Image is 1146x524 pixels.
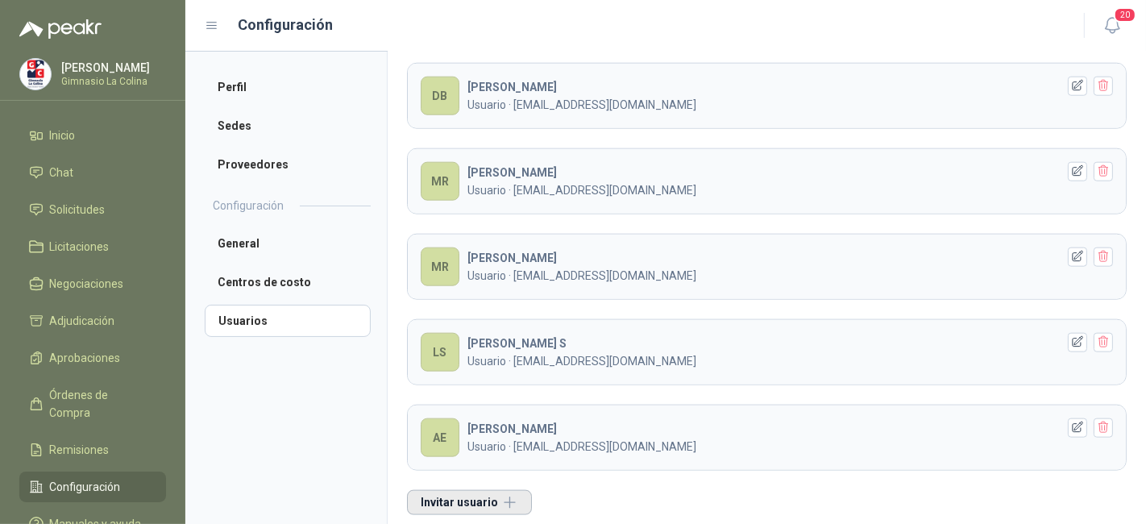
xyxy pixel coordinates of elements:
button: Invitar usuario [407,490,532,515]
span: 20 [1114,7,1136,23]
a: Chat [19,157,166,188]
img: Company Logo [20,59,51,89]
p: [PERSON_NAME] [61,62,162,73]
b: [PERSON_NAME] [467,166,557,179]
div: DB [421,77,459,115]
a: Sedes [205,110,371,142]
div: AE [421,418,459,457]
a: Configuración [19,472,166,502]
a: Remisiones [19,435,166,465]
p: Gimnasio La Colina [61,77,162,86]
p: Usuario · [EMAIL_ADDRESS][DOMAIN_NAME] [467,438,1057,455]
a: Licitaciones [19,231,166,262]
span: Negociaciones [50,275,124,293]
a: Adjudicación [19,306,166,336]
div: MR [421,162,459,201]
a: General [205,227,371,260]
p: Usuario · [EMAIL_ADDRESS][DOMAIN_NAME] [467,96,1057,114]
button: 20 [1098,11,1127,40]
div: LS [421,333,459,372]
a: Inicio [19,120,166,151]
span: Adjudicación [50,312,115,330]
b: [PERSON_NAME] S [467,337,567,350]
span: Licitaciones [50,238,110,256]
img: Logo peakr [19,19,102,39]
span: Chat [50,164,74,181]
p: Usuario · [EMAIL_ADDRESS][DOMAIN_NAME] [467,267,1057,285]
a: Solicitudes [19,194,166,225]
span: Aprobaciones [50,349,121,367]
b: [PERSON_NAME] [467,81,557,94]
h1: Configuración [239,14,334,36]
b: [PERSON_NAME] [467,252,557,264]
p: Usuario · [EMAIL_ADDRESS][DOMAIN_NAME] [467,181,1057,199]
a: Perfil [205,71,371,103]
a: Proveedores [205,148,371,181]
h2: Configuración [213,197,284,214]
a: Centros de costo [205,266,371,298]
b: [PERSON_NAME] [467,422,557,435]
span: Órdenes de Compra [50,386,151,422]
span: Inicio [50,127,76,144]
div: MR [421,247,459,286]
span: Configuración [50,478,121,496]
a: Órdenes de Compra [19,380,166,428]
span: Remisiones [50,441,110,459]
span: Solicitudes [50,201,106,218]
p: Usuario · [EMAIL_ADDRESS][DOMAIN_NAME] [467,352,1057,370]
a: Negociaciones [19,268,166,299]
a: Usuarios [205,305,371,337]
a: Aprobaciones [19,343,166,373]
